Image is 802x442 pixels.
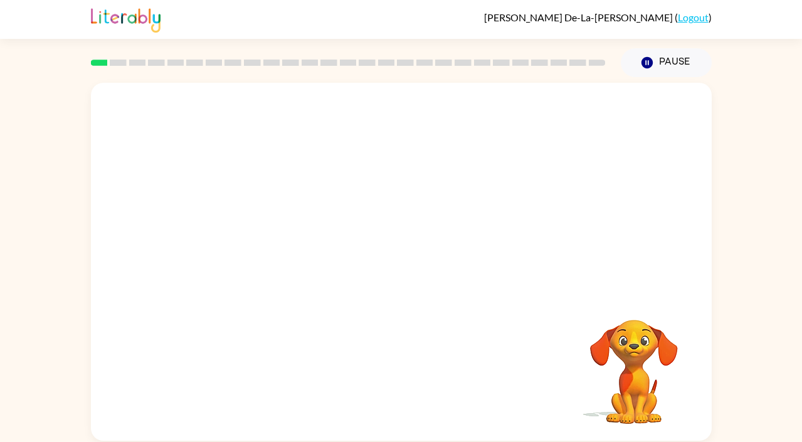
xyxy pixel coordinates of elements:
[621,48,712,77] button: Pause
[484,11,675,23] span: [PERSON_NAME] De-La-[PERSON_NAME]
[678,11,709,23] a: Logout
[484,11,712,23] div: ( )
[571,300,697,426] video: Your browser must support playing .mp4 files to use Literably. Please try using another browser.
[91,5,161,33] img: Literably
